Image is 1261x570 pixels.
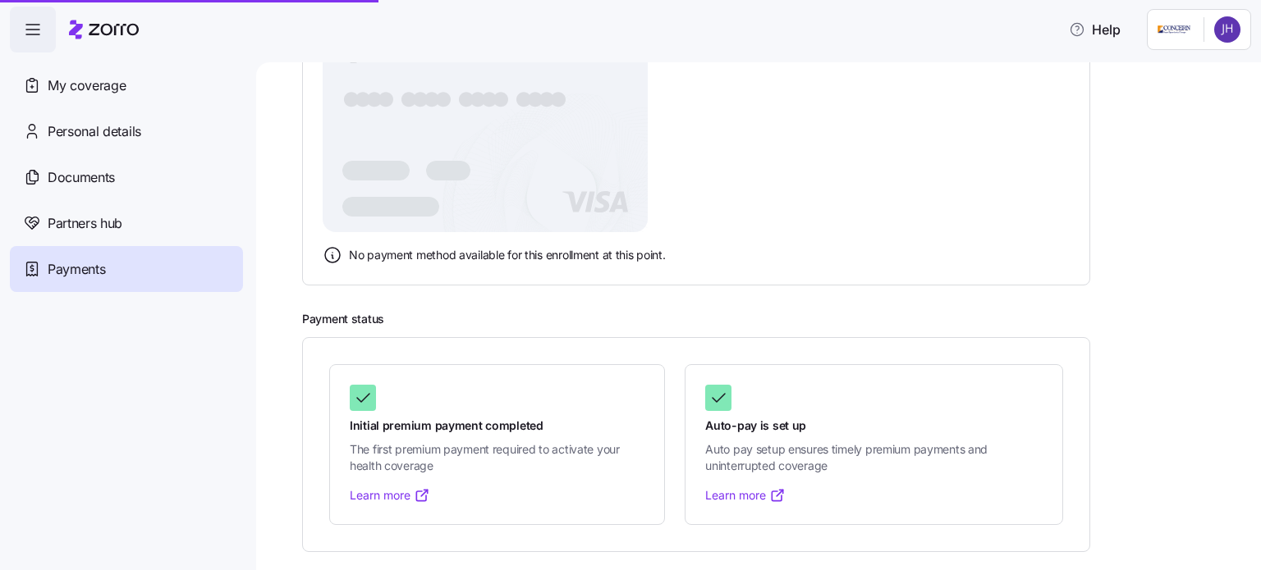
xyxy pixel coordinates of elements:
[10,154,243,200] a: Documents
[48,259,105,280] span: Payments
[411,88,430,112] tspan: ●
[342,88,361,112] tspan: ●
[469,88,488,112] tspan: ●
[705,487,786,504] a: Learn more
[515,88,534,112] tspan: ●
[365,88,384,112] tspan: ●
[423,88,442,112] tspan: ●
[48,75,126,96] span: My coverage
[705,417,1043,434] span: Auto-pay is set up
[1214,16,1240,43] img: de709968f51de5f60e784c7b693cbd66
[350,417,644,434] span: Initial premium payment completed
[526,88,545,112] tspan: ●
[350,441,644,475] span: The first premium payment required to activate your health coverage
[492,88,511,112] tspan: ●
[48,121,141,142] span: Personal details
[1056,13,1134,46] button: Help
[434,88,453,112] tspan: ●
[350,487,430,504] a: Learn more
[457,88,476,112] tspan: ●
[10,246,243,292] a: Payments
[1158,20,1190,39] img: Employer logo
[10,62,243,108] a: My coverage
[1069,20,1121,39] span: Help
[48,213,122,234] span: Partners hub
[377,88,396,112] tspan: ●
[48,167,115,188] span: Documents
[480,88,499,112] tspan: ●
[549,88,568,112] tspan: ●
[302,312,1238,327] h2: Payment status
[349,247,666,263] span: No payment method available for this enrollment at this point.
[705,441,1043,475] span: Auto pay setup ensures timely premium payments and uninterrupted coverage
[10,108,243,154] a: Personal details
[400,88,419,112] tspan: ●
[538,88,557,112] tspan: ●
[354,88,373,112] tspan: ●
[10,200,243,246] a: Partners hub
